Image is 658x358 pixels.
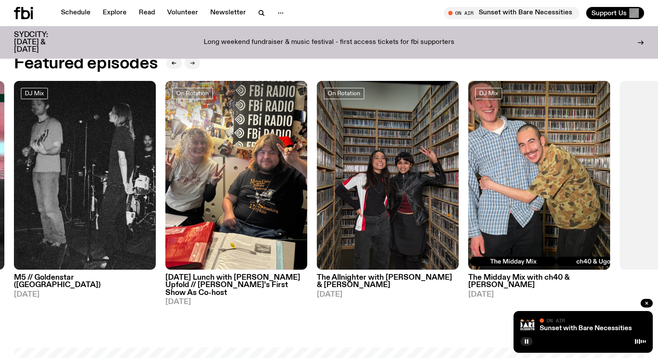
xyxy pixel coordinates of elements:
a: DJ Mix [21,88,48,99]
a: Newsletter [205,7,251,19]
a: M5 // Goldenstar ([GEOGRAPHIC_DATA])[DATE] [14,270,156,298]
span: Support Us [591,9,627,17]
a: Read [134,7,160,19]
a: Sunset with Bare Necessities [540,325,632,332]
a: The Allnighter with [PERSON_NAME] & [PERSON_NAME][DATE] [317,270,459,298]
a: DJ Mix [475,88,502,99]
a: The Midday Mix with ch40 & [PERSON_NAME][DATE] [468,270,610,298]
h3: M5 // Goldenstar ([GEOGRAPHIC_DATA]) [14,274,156,289]
a: On Rotation [172,88,213,99]
h3: SYDCITY: [DATE] & [DATE] [14,31,70,54]
p: Long weekend fundraiser & music festival - first access tickets for fbi supporters [204,39,454,47]
span: On Rotation [176,90,209,97]
button: On AirSunset with Bare Necessities [444,7,579,19]
h3: [DATE] Lunch with [PERSON_NAME] Upfold // [PERSON_NAME]'s First Show As Co-host [165,274,307,296]
span: [DATE] [165,298,307,306]
a: On Rotation [324,88,364,99]
h3: The Allnighter with [PERSON_NAME] & [PERSON_NAME] [317,274,459,289]
h2: Featured episodes [14,56,158,71]
img: Bare Necessities [520,318,534,332]
img: Adam and Zara Presenting Together :) [165,81,307,270]
span: On Air [547,318,565,323]
a: Explore [97,7,132,19]
span: DJ Mix [479,90,498,97]
span: [DATE] [14,291,156,298]
a: Volunteer [162,7,203,19]
h3: The Midday Mix with ch40 & [PERSON_NAME] [468,274,610,289]
a: Schedule [56,7,96,19]
span: On Rotation [328,90,360,97]
span: [DATE] [317,291,459,298]
button: Support Us [586,7,644,19]
span: [DATE] [468,291,610,298]
span: DJ Mix [25,90,44,97]
a: [DATE] Lunch with [PERSON_NAME] Upfold // [PERSON_NAME]'s First Show As Co-host[DATE] [165,270,307,305]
